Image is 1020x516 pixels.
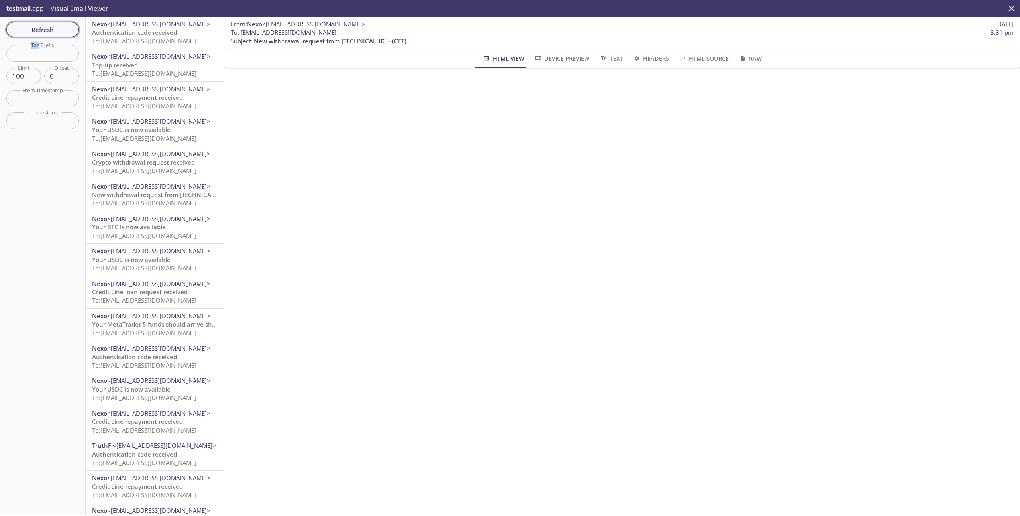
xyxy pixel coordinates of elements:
span: TruthFi [92,441,113,449]
span: To: [EMAIL_ADDRESS][DOMAIN_NAME] [92,394,196,402]
span: Nexo [92,215,107,223]
span: Your BTC is now available [92,223,166,231]
div: Nexo<[EMAIL_ADDRESS][DOMAIN_NAME]>Top-up receivedTo:[EMAIL_ADDRESS][DOMAIN_NAME] [86,49,224,81]
p: : [231,28,1014,45]
span: Nexo [92,506,107,514]
div: Nexo<[EMAIL_ADDRESS][DOMAIN_NAME]>Crypto withdrawal request receivedTo:[EMAIL_ADDRESS][DOMAIN_NAME] [86,146,224,178]
span: Nexo [92,344,107,352]
button: Refresh [6,22,79,37]
span: <[EMAIL_ADDRESS][DOMAIN_NAME]> [107,20,210,28]
span: To: [EMAIL_ADDRESS][DOMAIN_NAME] [92,426,196,434]
div: Nexo<[EMAIL_ADDRESS][DOMAIN_NAME]>New withdrawal request from [TECHNICAL_ID] - [DATE] 14:37:45 (C... [86,179,224,211]
div: Nexo<[EMAIL_ADDRESS][DOMAIN_NAME]>Credit Line repayment receivedTo:[EMAIL_ADDRESS][DOMAIN_NAME] [86,82,224,114]
span: Nexo [92,280,107,288]
span: To: [EMAIL_ADDRESS][DOMAIN_NAME] [92,37,196,45]
div: Nexo<[EMAIL_ADDRESS][DOMAIN_NAME]>Your USDC is now availableTo:[EMAIL_ADDRESS][DOMAIN_NAME] [86,373,224,405]
span: Your USDC is now available [92,256,171,264]
span: : [231,20,365,28]
span: Credit Line loan request received [92,288,188,296]
span: <[EMAIL_ADDRESS][DOMAIN_NAME]> [107,376,210,384]
span: HTML View [482,53,524,63]
span: Device Preview [534,53,590,63]
div: Nexo<[EMAIL_ADDRESS][DOMAIN_NAME]>Credit Line loan request receivedTo:[EMAIL_ADDRESS][DOMAIN_NAME] [86,276,224,308]
span: HTML Source [679,53,729,63]
span: <[EMAIL_ADDRESS][DOMAIN_NAME]> [107,85,210,93]
span: Nexo [92,182,107,190]
span: New withdrawal request from [TECHNICAL_ID] - (CET) [254,37,406,45]
span: Nexo [92,52,107,60]
span: To: [EMAIL_ADDRESS][DOMAIN_NAME] [92,167,196,175]
span: Nexo [92,247,107,255]
span: To: [EMAIL_ADDRESS][DOMAIN_NAME] [92,491,196,499]
span: <[EMAIL_ADDRESS][DOMAIN_NAME]> [107,506,210,514]
span: Nexo [92,409,107,417]
span: <[EMAIL_ADDRESS][DOMAIN_NAME]> [107,182,210,190]
div: Nexo<[EMAIL_ADDRESS][DOMAIN_NAME]>Authentication code receivedTo:[EMAIL_ADDRESS][DOMAIN_NAME] [86,17,224,49]
span: Credit Line repayment received [92,93,183,101]
span: From [231,20,245,28]
span: <[EMAIL_ADDRESS][DOMAIN_NAME]> [113,441,216,449]
span: Raw [738,53,762,63]
span: 3:31 pm [991,28,1014,37]
span: To: [EMAIL_ADDRESS][DOMAIN_NAME] [92,102,196,110]
span: Text [599,53,623,63]
span: Refresh [13,24,73,35]
span: To: [EMAIL_ADDRESS][DOMAIN_NAME] [92,459,196,467]
div: Nexo<[EMAIL_ADDRESS][DOMAIN_NAME]>Credit Line repayment receivedTo:[EMAIL_ADDRESS][DOMAIN_NAME] [86,406,224,438]
span: <[EMAIL_ADDRESS][DOMAIN_NAME]> [107,117,210,125]
span: Authentication code received [92,353,177,361]
span: Crypto withdrawal request received [92,158,195,166]
span: <[EMAIL_ADDRESS][DOMAIN_NAME]> [107,474,210,482]
span: To: [EMAIL_ADDRESS][DOMAIN_NAME] [92,232,196,240]
span: To: [EMAIL_ADDRESS][DOMAIN_NAME] [92,199,196,207]
span: Nexo [92,312,107,320]
span: Top-up received [92,61,138,69]
span: [DATE] [995,20,1014,28]
span: Credit Line repayment received [92,418,183,425]
span: Nexo [92,150,107,158]
span: Credit Line repayment received [92,483,183,490]
span: Subject [231,37,251,45]
span: <[EMAIL_ADDRESS][DOMAIN_NAME]> [107,247,210,255]
span: Nexo [92,376,107,384]
div: Nexo<[EMAIL_ADDRESS][DOMAIN_NAME]>Your USDC is now availableTo:[EMAIL_ADDRESS][DOMAIN_NAME] [86,114,224,146]
span: <[EMAIL_ADDRESS][DOMAIN_NAME]> [107,150,210,158]
span: Nexo [92,117,107,125]
span: Nexo [92,20,107,28]
span: Authentication code received [92,450,177,458]
div: Nexo<[EMAIL_ADDRESS][DOMAIN_NAME]>Authentication code receivedTo:[EMAIL_ADDRESS][DOMAIN_NAME] [86,341,224,373]
span: <[EMAIL_ADDRESS][DOMAIN_NAME]> [107,312,210,320]
div: TruthFi<[EMAIL_ADDRESS][DOMAIN_NAME]>Authentication code receivedTo:[EMAIL_ADDRESS][DOMAIN_NAME] [86,438,224,470]
span: Your USDC is now available [92,385,171,393]
span: testmail [6,4,31,13]
span: To: [EMAIL_ADDRESS][DOMAIN_NAME] [92,329,196,337]
span: To: [EMAIL_ADDRESS][DOMAIN_NAME] [92,296,196,304]
span: To: [EMAIL_ADDRESS][DOMAIN_NAME] [92,361,196,369]
span: <[EMAIL_ADDRESS][DOMAIN_NAME]> [107,52,210,60]
span: To [231,28,237,36]
span: <[EMAIL_ADDRESS][DOMAIN_NAME]> [107,280,210,288]
span: Nexo [92,474,107,482]
div: Nexo<[EMAIL_ADDRESS][DOMAIN_NAME]>Your BTC is now availableTo:[EMAIL_ADDRESS][DOMAIN_NAME] [86,211,224,243]
span: To: [EMAIL_ADDRESS][DOMAIN_NAME] [92,264,196,272]
span: Your USDC is now available [92,126,171,134]
span: Headers [633,53,669,63]
span: New withdrawal request from [TECHNICAL_ID] - [DATE] 14:37:45 (CET) [92,191,291,199]
span: <[EMAIL_ADDRESS][DOMAIN_NAME]> [107,409,210,417]
div: Nexo<[EMAIL_ADDRESS][DOMAIN_NAME]>Your MetaTrader 5 funds should arrive shortlyTo:[EMAIL_ADDRESS]... [86,309,224,341]
span: To: [EMAIL_ADDRESS][DOMAIN_NAME] [92,134,196,142]
span: To: [EMAIL_ADDRESS][DOMAIN_NAME] [92,69,196,77]
span: <[EMAIL_ADDRESS][DOMAIN_NAME]> [107,215,210,223]
span: : [EMAIL_ADDRESS][DOMAIN_NAME] [231,28,337,37]
span: Your MetaTrader 5 funds should arrive shortly [92,320,225,328]
span: <[EMAIL_ADDRESS][DOMAIN_NAME]> [107,344,210,352]
span: <[EMAIL_ADDRESS][DOMAIN_NAME]> [262,20,365,28]
div: Nexo<[EMAIL_ADDRESS][DOMAIN_NAME]>Your USDC is now availableTo:[EMAIL_ADDRESS][DOMAIN_NAME] [86,244,224,276]
span: Authentication code received [92,28,177,36]
div: Nexo<[EMAIL_ADDRESS][DOMAIN_NAME]>Credit Line repayment receivedTo:[EMAIL_ADDRESS][DOMAIN_NAME] [86,471,224,502]
span: Nexo [247,20,262,28]
span: Nexo [92,85,107,93]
